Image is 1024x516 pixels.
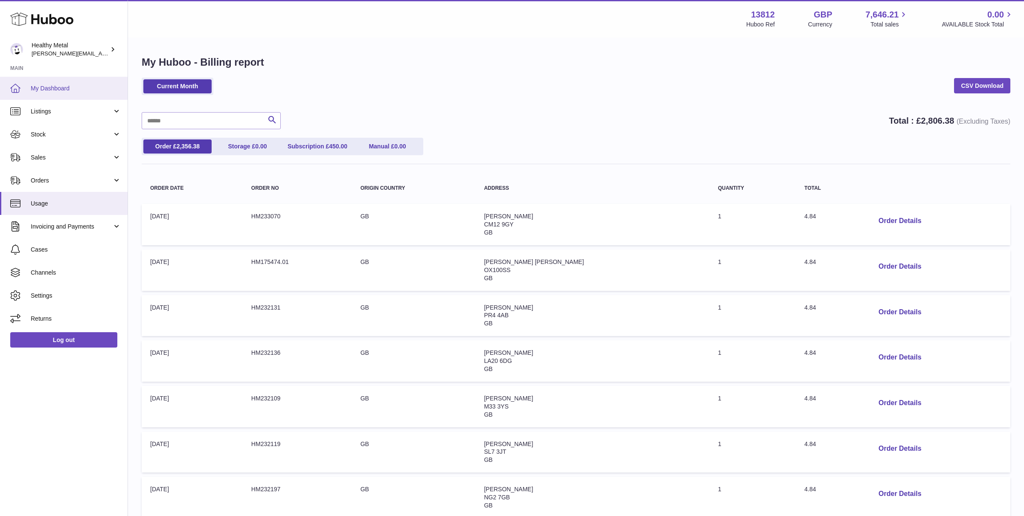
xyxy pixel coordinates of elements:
[243,340,352,382] td: HM232136
[870,20,908,29] span: Total sales
[484,395,533,402] span: [PERSON_NAME]
[484,213,533,220] span: [PERSON_NAME]
[814,9,832,20] strong: GBP
[710,340,796,382] td: 1
[31,154,112,162] span: Sales
[352,177,476,200] th: Origin Country
[31,200,121,208] span: Usage
[484,456,492,463] span: GB
[872,394,928,412] button: Order Details
[484,221,513,228] span: CM12 9GY
[142,204,243,245] td: [DATE]
[866,9,909,29] a: 7,646.21 Total sales
[31,223,112,231] span: Invoicing and Payments
[484,502,492,509] span: GB
[942,9,1014,29] a: 0.00 AVAILABLE Stock Total
[213,139,282,154] a: Storage £0.00
[751,9,775,20] strong: 13812
[484,267,510,273] span: OX100SS
[353,139,422,154] a: Manual £0.00
[804,349,816,356] span: 4.84
[32,50,171,57] span: [PERSON_NAME][EMAIL_ADDRESS][DOMAIN_NAME]
[710,249,796,291] td: 1
[484,441,533,447] span: [PERSON_NAME]
[243,204,352,245] td: HM233070
[32,41,108,58] div: Healthy Metal
[484,258,584,265] span: [PERSON_NAME] [PERSON_NAME]
[872,440,928,458] button: Order Details
[987,9,1004,20] span: 0.00
[31,107,112,116] span: Listings
[866,9,899,20] span: 7,646.21
[352,386,476,427] td: GB
[484,349,533,356] span: [PERSON_NAME]
[484,448,506,455] span: SL7 3JT
[142,295,243,336] td: [DATE]
[942,20,1014,29] span: AVAILABLE Stock Total
[804,304,816,311] span: 4.84
[31,177,112,185] span: Orders
[142,340,243,382] td: [DATE]
[243,386,352,427] td: HM232109
[142,432,243,473] td: [DATE]
[394,143,406,150] span: 0.00
[804,486,816,493] span: 4.84
[177,143,200,150] span: 2,356.38
[484,486,533,493] span: [PERSON_NAME]
[142,177,243,200] th: Order Date
[484,229,492,236] span: GB
[243,295,352,336] td: HM232131
[31,246,121,254] span: Cases
[142,55,1010,69] h1: My Huboo - Billing report
[475,177,709,200] th: Address
[804,441,816,447] span: 4.84
[808,20,832,29] div: Currency
[143,79,212,93] a: Current Month
[352,340,476,382] td: GB
[243,249,352,291] td: HM175474.01
[31,269,121,277] span: Channels
[352,249,476,291] td: GB
[352,295,476,336] td: GB
[710,386,796,427] td: 1
[484,320,492,327] span: GB
[710,177,796,200] th: Quantity
[889,116,1010,125] strong: Total : £
[710,204,796,245] td: 1
[31,315,121,323] span: Returns
[283,139,352,154] a: Subscription £450.00
[804,395,816,402] span: 4.84
[710,432,796,473] td: 1
[142,386,243,427] td: [DATE]
[872,258,928,275] button: Order Details
[484,275,492,281] span: GB
[31,84,121,93] span: My Dashboard
[255,143,267,150] span: 0.00
[484,403,509,410] span: M33 3YS
[10,43,23,56] img: jose@healthy-metal.com
[352,204,476,245] td: GB
[484,411,492,418] span: GB
[710,295,796,336] td: 1
[352,432,476,473] td: GB
[484,494,510,501] span: NG2 7GB
[872,304,928,321] button: Order Details
[31,130,112,139] span: Stock
[804,258,816,265] span: 4.84
[329,143,347,150] span: 450.00
[484,365,492,372] span: GB
[143,139,212,154] a: Order £2,356.38
[804,213,816,220] span: 4.84
[872,349,928,366] button: Order Details
[872,212,928,230] button: Order Details
[746,20,775,29] div: Huboo Ref
[484,357,512,364] span: LA20 6DG
[796,177,863,200] th: Total
[484,312,509,319] span: PR4 4AB
[954,78,1010,93] a: CSV Download
[10,332,117,348] a: Log out
[142,249,243,291] td: [DATE]
[872,485,928,503] button: Order Details
[31,292,121,300] span: Settings
[243,432,352,473] td: HM232119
